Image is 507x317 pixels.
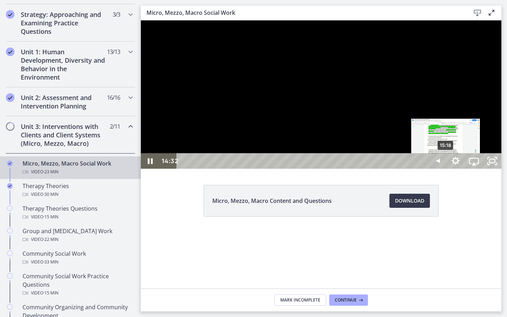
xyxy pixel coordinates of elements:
iframe: Video Lesson [141,20,501,169]
span: · 23 min [43,168,58,176]
button: Mute [287,133,306,148]
div: Group and [MEDICAL_DATA] Work [23,227,132,244]
span: · 33 min [43,258,58,266]
span: · 30 min [43,190,58,199]
div: Video [23,258,132,266]
div: Video [23,190,132,199]
div: Video [23,213,132,221]
span: 13 / 13 [107,48,120,56]
span: 16 / 16 [107,93,120,102]
i: Completed [6,10,14,19]
i: Completed [7,161,13,166]
span: · 15 min [43,289,58,297]
div: Therapy Theories [23,182,132,199]
div: Video [23,235,132,244]
i: Completed [6,48,14,56]
i: Completed [6,93,14,102]
span: · 15 min [43,213,58,221]
span: Micro, Mezzo, Macro Content and Questions [212,197,332,205]
h2: Unit 3: Interventions with Clients and Client Systems (Micro, Mezzo, Macro) [21,122,107,148]
div: Video [23,168,132,176]
h2: Unit 2: Assessment and Intervention Planning [21,93,107,110]
div: Community Social Work [23,249,132,266]
button: Airplay [324,133,342,148]
div: Therapy Theories Questions [23,204,132,221]
button: Mark Incomplete [274,294,326,306]
a: Download [389,194,430,208]
i: Completed [7,183,13,189]
h2: Strategy: Approaching and Examining Practice Questions [21,10,107,36]
div: Video [23,289,132,297]
button: Unfullscreen [342,133,361,148]
span: Download [395,197,424,205]
div: Micro, Mezzo, Macro Social Work [23,159,132,176]
button: Show settings menu [306,133,324,148]
span: · 22 min [43,235,58,244]
h3: Micro, Mezzo, Macro Social Work [146,8,459,17]
button: Continue [329,294,368,306]
h2: Unit 1: Human Development, Diversity and Behavior in the Environment [21,48,107,81]
span: 3 / 3 [113,10,120,19]
span: 2 / 11 [110,122,120,131]
div: Community Social Work Practice Questions [23,272,132,297]
span: Mark Incomplete [280,297,320,303]
span: Continue [335,297,357,303]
